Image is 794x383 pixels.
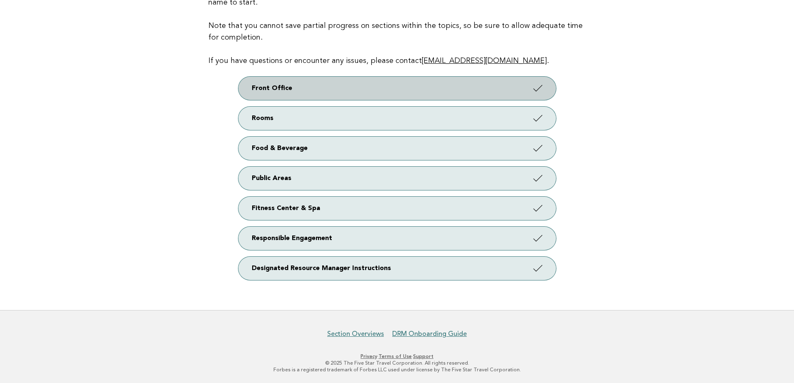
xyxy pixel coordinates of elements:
a: Responsible Engagement [238,227,556,250]
a: Public Areas [238,167,556,190]
a: Designated Resource Manager Instructions [238,257,556,280]
p: Forbes is a registered trademark of Forbes LLC used under license by The Five Star Travel Corpora... [142,366,652,373]
p: © 2025 The Five Star Travel Corporation. All rights reserved. [142,360,652,366]
a: Section Overviews [327,330,384,338]
a: Privacy [361,353,377,359]
p: · · [142,353,652,360]
a: Support [413,353,433,359]
a: Rooms [238,107,556,130]
a: Fitness Center & Spa [238,197,556,220]
a: DRM Onboarding Guide [392,330,467,338]
a: Terms of Use [378,353,412,359]
a: [EMAIL_ADDRESS][DOMAIN_NAME] [422,57,547,65]
a: Front Office [238,77,556,100]
a: Food & Beverage [238,137,556,160]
